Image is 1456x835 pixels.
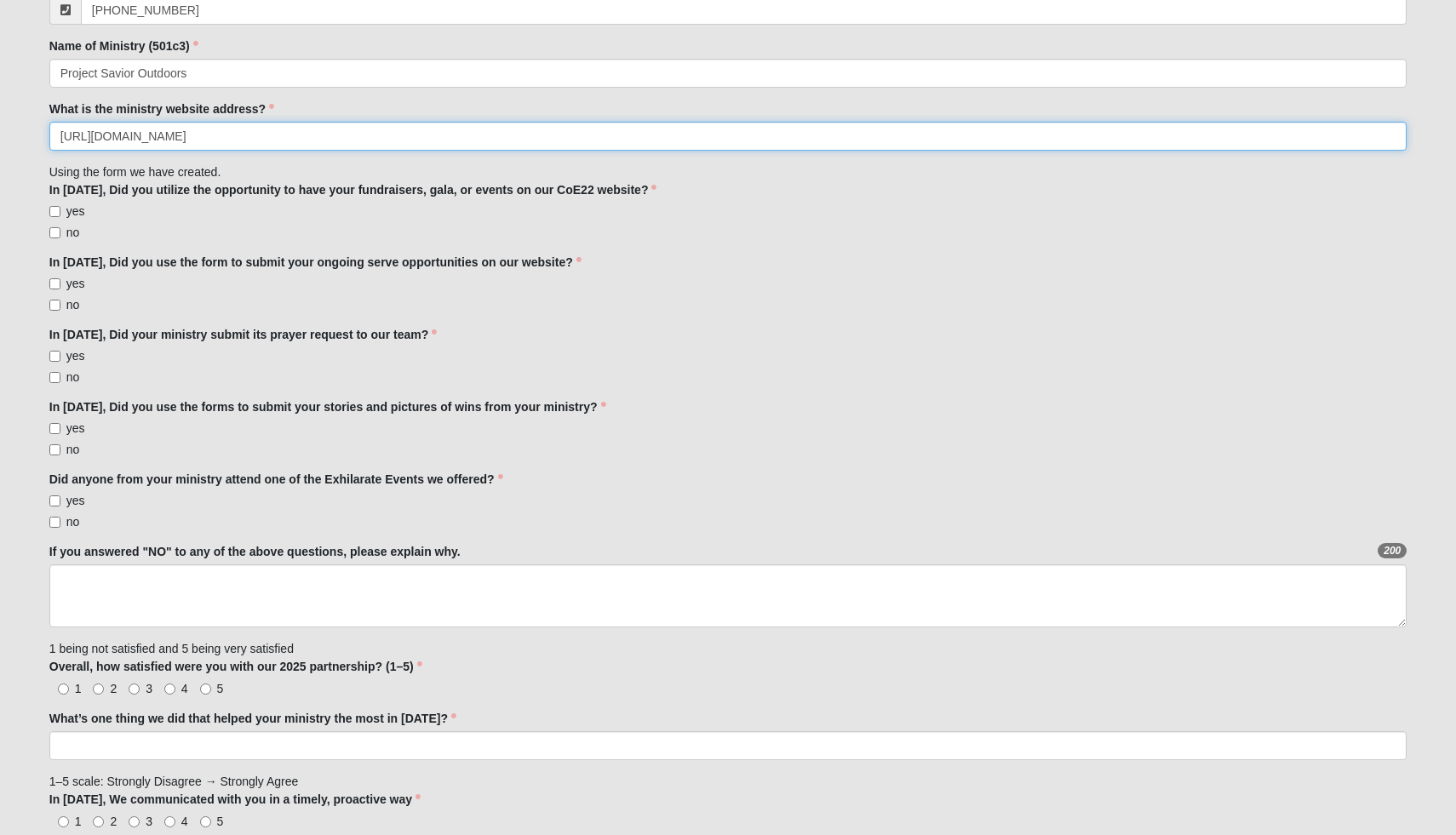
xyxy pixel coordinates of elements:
span: 4 [181,815,188,828]
span: yes [66,204,85,218]
input: 5 [200,683,211,695]
span: 2 [110,682,117,695]
span: 1 [75,815,82,828]
label: Name of Ministry (501c3) [49,37,198,54]
span: 4 [181,682,188,695]
label: What’s one thing we did that helped your ministry the most in [DATE]? [49,710,456,727]
span: yes [66,349,85,363]
span: yes [66,494,85,507]
label: In [DATE], Did your ministry submit its prayer request to our team? [49,326,437,343]
label: Overall, how satisfied were you with our 2025 partnership? (1–5) [49,658,422,675]
span: 1 [75,682,82,695]
input: no [49,517,60,528]
span: no [66,515,80,529]
span: 3 [146,815,152,828]
span: 5 [217,815,224,828]
input: 4 [164,683,175,695]
label: In [DATE], We communicated with you in a timely, proactive way [49,791,421,808]
span: 5 [217,682,224,695]
span: 3 [146,682,152,695]
input: no [49,444,60,455]
input: 2 [93,816,104,827]
input: 3 [129,816,140,827]
label: In [DATE], Did you utilize the opportunity to have your fundraisers, gala, or events on our CoE22... [49,181,657,198]
input: yes [49,206,60,217]
input: 1 [58,816,69,827]
label: In [DATE], Did you use the forms to submit your stories and pictures of wins from your ministry? [49,398,606,415]
input: 1 [58,683,69,695]
input: 4 [164,816,175,827]
label: What is the ministry website address? [49,100,274,117]
span: yes [66,421,85,435]
span: no [66,370,80,384]
input: yes [49,423,60,434]
input: no [49,372,60,383]
input: no [49,227,60,238]
span: yes [66,277,85,290]
input: 3 [129,683,140,695]
span: no [66,226,80,239]
input: 2 [93,683,104,695]
input: yes [49,495,60,506]
span: no [66,443,80,456]
input: yes [49,351,60,362]
input: no [49,300,60,311]
input: 5 [200,816,211,827]
label: In [DATE], Did you use the form to submit your ongoing serve opportunities on our website? [49,254,582,271]
label: Did anyone from your ministry attend one of the Exhilarate Events we offered? [49,471,503,488]
label: If you answered "NO" to any of the above questions, please explain why. [49,543,461,560]
input: yes [49,278,60,289]
span: 2 [110,815,117,828]
span: no [66,298,80,312]
em: 200 [1378,543,1407,558]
